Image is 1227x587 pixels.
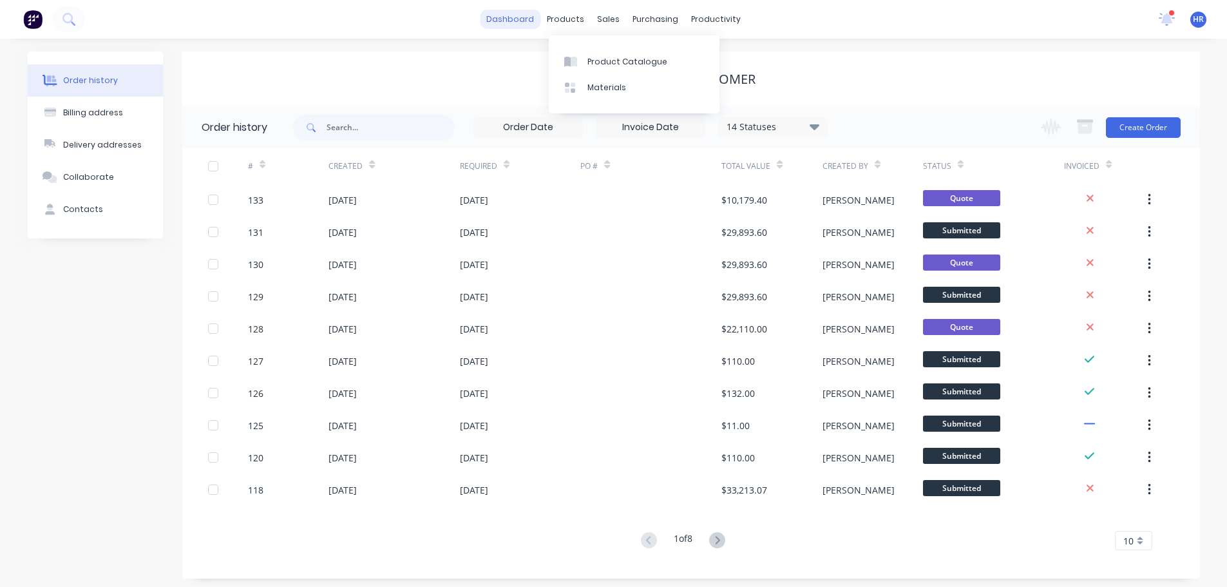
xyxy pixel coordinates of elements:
div: [DATE] [460,193,488,207]
span: Submitted [923,351,1000,367]
div: Invoiced [1064,160,1099,172]
div: [DATE] [328,451,357,465]
span: Quote [923,255,1000,271]
span: Submitted [923,287,1000,303]
div: 14 Statuses [719,120,827,134]
div: Total Value [721,160,770,172]
div: [PERSON_NAME] [823,419,895,432]
div: Status [923,148,1064,184]
div: [DATE] [328,290,357,303]
div: 129 [248,290,263,303]
div: [PERSON_NAME] [823,451,895,465]
div: Required [460,160,497,172]
div: [DATE] [328,483,357,497]
div: [PERSON_NAME] [823,258,895,271]
div: Created By [823,148,923,184]
div: $11.00 [721,419,750,432]
span: Submitted [923,383,1000,399]
div: 127 [248,354,263,368]
button: Contacts [28,193,163,226]
div: MYOB RC Customer [627,72,756,87]
div: [DATE] [460,290,488,303]
div: [DATE] [460,354,488,368]
div: Created [328,148,459,184]
button: Billing address [28,97,163,129]
div: # [248,160,253,172]
div: Collaborate [63,171,114,183]
input: Invoice Date [596,118,705,137]
div: Product Catalogue [587,56,667,68]
div: Created By [823,160,868,172]
div: [PERSON_NAME] [823,226,895,239]
div: [DATE] [460,451,488,465]
div: [DATE] [460,258,488,271]
div: sales [591,10,626,29]
div: $29,893.60 [721,258,767,271]
button: Collaborate [28,161,163,193]
div: [DATE] [328,193,357,207]
div: [DATE] [460,226,488,239]
img: Factory [23,10,43,29]
div: [DATE] [460,419,488,432]
div: [PERSON_NAME] [823,483,895,497]
div: Delivery addresses [63,139,142,151]
span: 10 [1123,534,1134,548]
div: $110.00 [721,451,755,465]
div: [PERSON_NAME] [823,290,895,303]
a: Materials [549,75,719,101]
div: # [248,148,328,184]
div: 133 [248,193,263,207]
div: [DATE] [460,483,488,497]
div: 130 [248,258,263,271]
span: HR [1193,14,1204,25]
div: [PERSON_NAME] [823,322,895,336]
div: Contacts [63,204,103,215]
div: [DATE] [328,419,357,432]
div: Materials [587,82,626,93]
span: Submitted [923,222,1000,238]
div: 118 [248,483,263,497]
span: Quote [923,190,1000,206]
div: $22,110.00 [721,322,767,336]
div: $10,179.40 [721,193,767,207]
button: Create Order [1106,117,1181,138]
div: $110.00 [721,354,755,368]
div: PO # [580,148,721,184]
div: products [540,10,591,29]
div: Created [328,160,363,172]
span: Submitted [923,416,1000,432]
div: 128 [248,322,263,336]
div: 120 [248,451,263,465]
div: 125 [248,419,263,432]
div: [DATE] [460,322,488,336]
span: Quote [923,319,1000,335]
div: $132.00 [721,387,755,400]
span: Submitted [923,480,1000,496]
div: Order history [202,120,267,135]
div: Billing address [63,107,123,119]
div: $29,893.60 [721,290,767,303]
div: [PERSON_NAME] [823,354,895,368]
div: [PERSON_NAME] [823,193,895,207]
div: 131 [248,226,263,239]
div: [DATE] [460,387,488,400]
div: [DATE] [328,354,357,368]
a: dashboard [480,10,540,29]
div: Status [923,160,951,172]
div: [DATE] [328,322,357,336]
div: $29,893.60 [721,226,767,239]
div: Invoiced [1064,148,1145,184]
input: Order Date [474,118,582,137]
div: Required [460,148,581,184]
input: Search... [327,115,454,140]
div: Total Value [721,148,822,184]
span: Submitted [923,448,1000,464]
button: Order history [28,64,163,97]
div: Order history [63,75,118,86]
div: 1 of 8 [674,532,692,550]
div: $33,213.07 [721,483,767,497]
a: Product Catalogue [549,48,719,74]
div: productivity [685,10,747,29]
button: Delivery addresses [28,129,163,161]
div: [PERSON_NAME] [823,387,895,400]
